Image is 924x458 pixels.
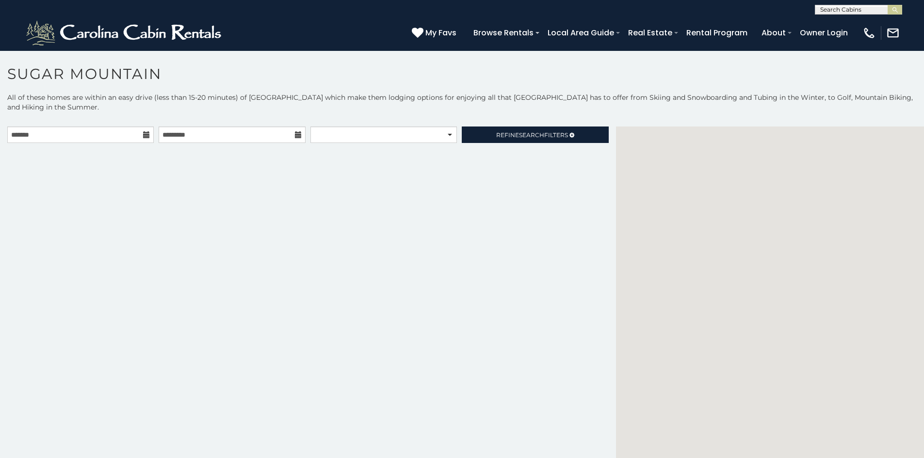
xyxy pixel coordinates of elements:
img: mail-regular-white.png [886,26,900,40]
span: Refine Filters [496,131,568,139]
a: Browse Rentals [469,24,538,41]
a: My Favs [412,27,459,39]
span: My Favs [425,27,456,39]
a: RefineSearchFilters [462,126,608,143]
span: Search [519,131,544,139]
a: Local Area Guide [543,24,619,41]
a: Real Estate [623,24,677,41]
a: About [757,24,791,41]
img: phone-regular-white.png [862,26,876,40]
img: White-1-2.png [24,18,226,47]
a: Rental Program [681,24,752,41]
a: Owner Login [795,24,853,41]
